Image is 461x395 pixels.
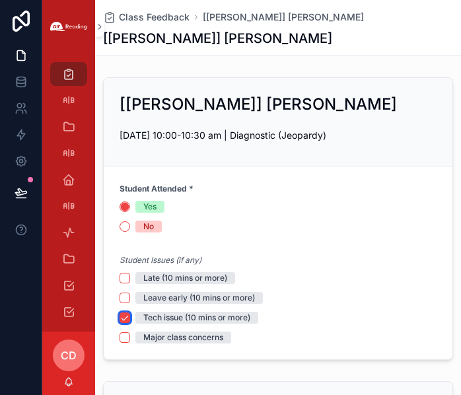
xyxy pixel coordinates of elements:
span: Class Feedback [119,11,190,24]
div: Late (10 mins or more) [143,272,227,284]
strong: Student Attended * [120,184,194,194]
a: [[PERSON_NAME]] [PERSON_NAME] [203,11,364,24]
a: Class Feedback [103,11,190,24]
div: scrollable content [42,53,95,332]
img: App logo [50,22,87,31]
div: Leave early (10 mins or more) [143,292,255,304]
em: Student Issues (if any) [120,255,201,266]
div: Major class concerns [143,332,223,343]
p: [DATE] 10:00-10:30 am | Diagnostic (Jeopardy) [120,128,437,142]
div: No [143,221,154,233]
h1: [[PERSON_NAME]] [PERSON_NAME] [103,29,332,48]
span: CD [61,347,77,363]
div: Tech issue (10 mins or more) [143,312,250,324]
div: Yes [143,201,157,213]
h2: [[PERSON_NAME]] [PERSON_NAME] [120,94,397,115]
